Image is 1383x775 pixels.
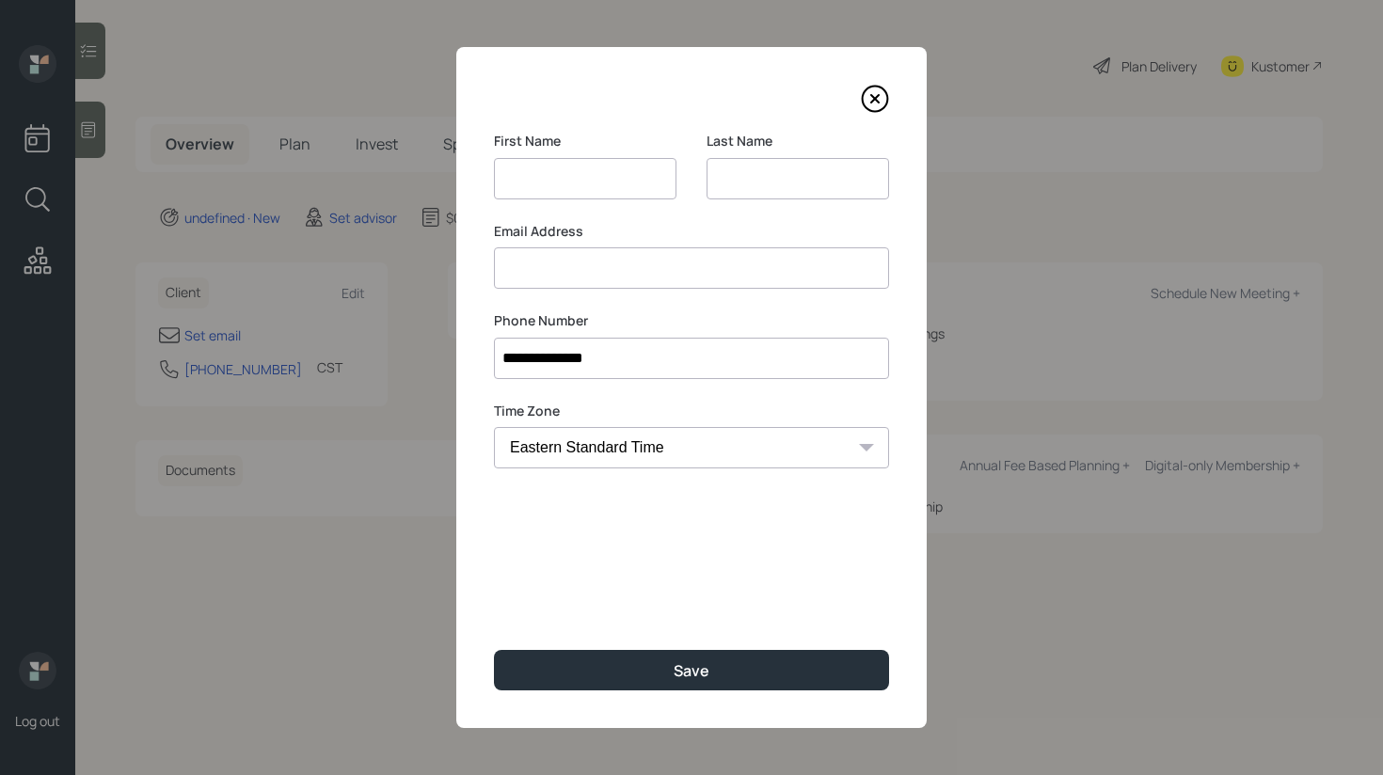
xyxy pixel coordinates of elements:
button: Save [494,650,889,690]
label: Last Name [707,132,889,150]
label: First Name [494,132,676,150]
label: Email Address [494,222,889,241]
label: Phone Number [494,311,889,330]
div: Save [674,660,709,681]
label: Time Zone [494,402,889,420]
